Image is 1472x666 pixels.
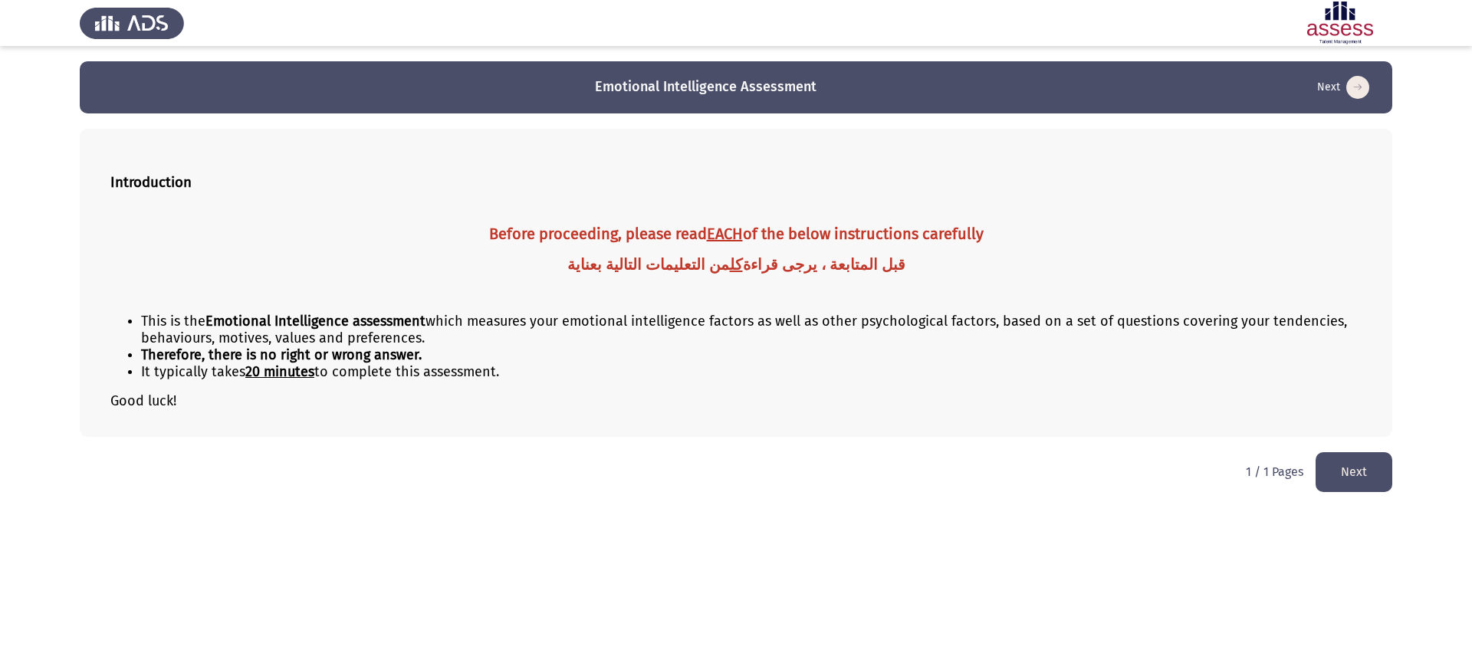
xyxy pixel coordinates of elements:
[80,2,184,44] img: Assess Talent Management logo
[1246,464,1303,479] p: 1 / 1 Pages
[110,392,176,409] span: Good luck!
[245,363,314,380] u: 20 minutes
[1288,2,1392,44] img: Assessment logo of Emotional Intelligence Assessment
[141,346,422,363] span: Therefore, there is no right or wrong answer.
[567,255,905,274] strong: قبل المتابعة ، يرجى قراءة من التعليمات التالية بعناية
[110,174,192,191] b: Introduction
[489,225,984,243] strong: Before proceeding, please read of the below instructions carefully
[595,77,816,97] h3: Emotional Intelligence Assessment
[141,313,1347,346] span: This is the which measures your emotional intelligence factors as well as other psychological fac...
[205,313,426,330] strong: Emotional Intelligence assessment
[730,255,743,274] u: كل
[141,363,499,380] span: It typically takes to complete this assessment.
[1316,452,1392,491] button: load next page
[707,225,743,243] u: EACH
[1313,75,1374,100] button: load next page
